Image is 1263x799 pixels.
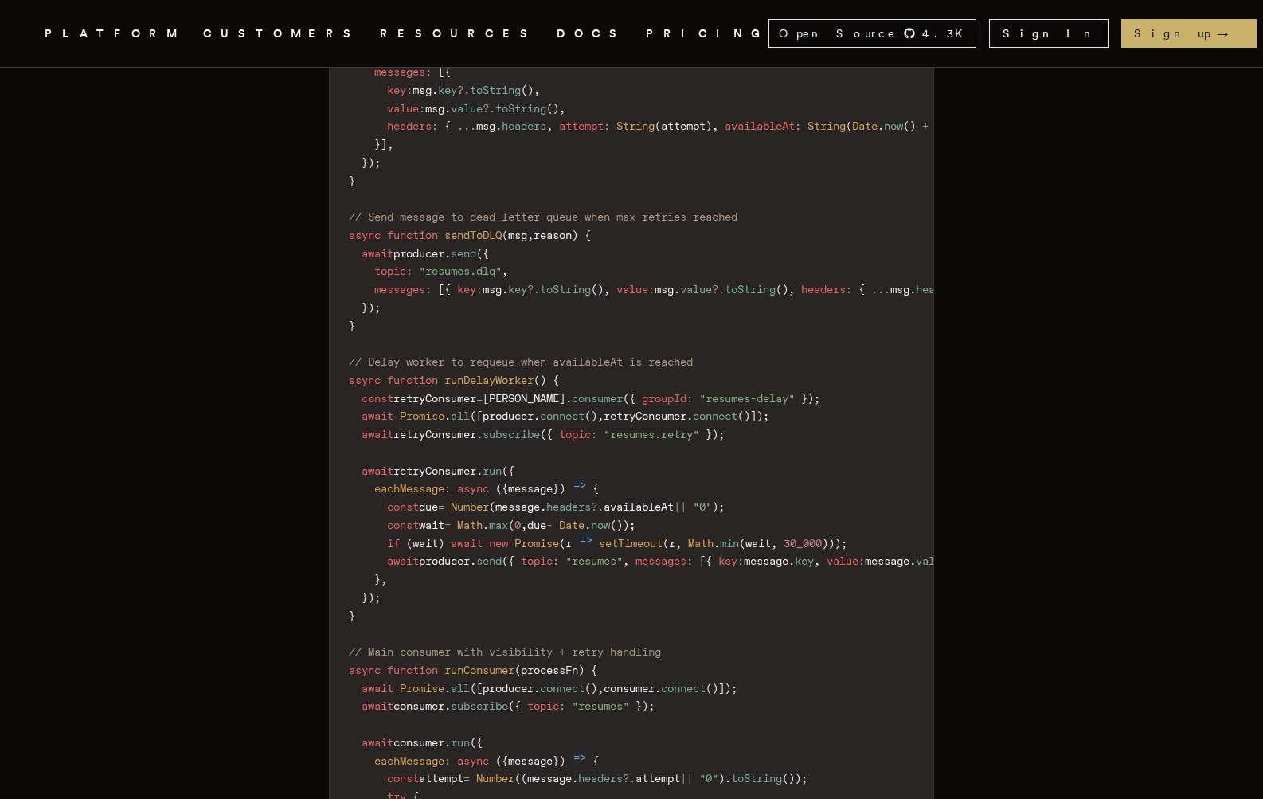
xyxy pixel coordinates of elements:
span: : [444,482,451,495]
span: msg [476,119,495,132]
span: runDelayWorker [444,374,534,386]
span: headers [916,283,960,296]
span: connect [540,682,585,695]
span: . [540,500,546,513]
span: wait [413,537,438,550]
span: wait [419,519,444,531]
span: , [387,138,393,151]
span: await [451,537,483,550]
span: } [362,156,368,169]
span: r [669,537,675,550]
span: ( [739,537,745,550]
span: ( [508,519,514,531]
span: { [502,482,508,495]
a: Sign In [989,19,1109,48]
span: ; [374,591,381,604]
span: ) [909,119,916,132]
span: } [362,301,368,314]
span: ... [871,283,890,296]
span: [ [438,283,444,296]
span: . [483,519,489,531]
span: await [362,409,393,422]
span: { [483,247,489,260]
span: await [362,428,393,441]
span: Promise [514,537,559,550]
span: 0 [514,519,521,531]
span: ) [744,409,750,422]
span: ; [814,392,820,405]
span: await [362,247,393,260]
span: ( [540,428,546,441]
span: connect [540,409,585,422]
span: connect [693,409,737,422]
span: , [597,409,604,422]
span: ; [718,428,725,441]
button: PLATFORM [45,24,184,44]
span: message [495,500,540,513]
span: = [476,392,483,405]
span: new [489,537,508,550]
span: : [591,428,597,441]
span: . [444,409,451,422]
span: ) [782,283,788,296]
span: eachMessage [374,482,444,495]
span: ( [591,283,597,296]
span: . [495,119,502,132]
span: . [585,519,591,531]
span: producer [483,409,534,422]
span: , [527,229,534,241]
span: headers [502,119,546,132]
span: : [406,264,413,277]
span: all [451,409,470,422]
span: ( [476,247,483,260]
span: ( [655,119,661,132]
span: ?. [527,283,540,296]
span: ) [527,84,534,96]
span: ( [502,464,508,477]
span: messages [374,283,425,296]
span: { [508,464,514,477]
span: } [801,392,807,405]
span: ( [502,554,508,567]
span: messages [635,554,686,567]
span: ; [763,409,769,422]
span: now [884,119,903,132]
span: ) [368,301,374,314]
span: ) [540,374,546,386]
span: . [878,119,884,132]
span: } [349,319,355,332]
span: const [387,519,419,531]
span: msg [508,229,527,241]
span: } [349,174,355,187]
span: attempt [661,119,706,132]
span: ( [534,374,540,386]
span: . [686,409,693,422]
span: : [419,102,425,115]
span: attempt [559,119,604,132]
span: "resumes.dlq" [419,264,502,277]
span: key [795,554,814,567]
span: const [362,392,393,405]
span: Math [457,519,483,531]
span: } [374,138,381,151]
span: . [476,464,483,477]
span: reason [534,229,572,241]
span: producer [419,554,470,567]
span: { [553,374,559,386]
span: . [432,84,438,96]
a: PRICING [646,24,768,44]
span: function [387,664,438,676]
span: groupId [642,392,686,405]
span: // Delay worker to requeue when availableAt is reached [349,355,693,368]
span: topic [521,554,553,567]
span: msg [483,283,502,296]
span: const [387,500,419,513]
span: , [814,554,820,567]
span: 4.3 K [922,25,972,41]
span: , [559,102,565,115]
span: , [788,283,795,296]
span: headers [387,119,432,132]
span: Date [559,519,585,531]
span: ) [757,409,763,422]
span: due [419,500,438,513]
